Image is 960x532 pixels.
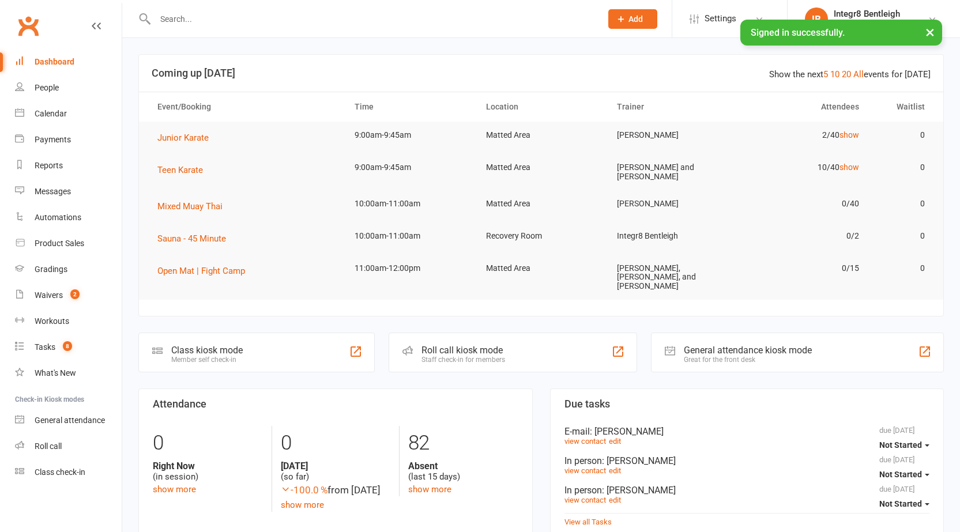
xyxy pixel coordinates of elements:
[157,163,211,177] button: Teen Karate
[879,435,929,455] button: Not Started
[344,92,476,122] th: Time
[153,461,263,471] strong: Right Now
[63,341,72,351] span: 8
[564,398,930,410] h3: Due tasks
[15,101,122,127] a: Calendar
[869,122,935,149] td: 0
[344,154,476,181] td: 9:00am-9:45am
[920,20,940,44] button: ×
[15,127,122,153] a: Payments
[607,190,738,217] td: [PERSON_NAME]
[153,461,263,482] div: (in session)
[157,201,223,212] span: Mixed Muay Thai
[879,440,922,450] span: Not Started
[157,266,245,276] span: Open Mat | Fight Camp
[564,496,606,504] a: view contact
[607,154,738,190] td: [PERSON_NAME] and [PERSON_NAME]
[171,356,243,364] div: Member self check-in
[171,345,243,356] div: Class kiosk mode
[157,233,226,244] span: Sauna - 45 Minute
[14,12,43,40] a: Clubworx
[15,231,122,256] a: Product Sales
[15,49,122,75] a: Dashboard
[421,356,505,364] div: Staff check-in for members
[476,92,607,122] th: Location
[35,265,67,274] div: Gradings
[35,342,55,352] div: Tasks
[408,484,451,495] a: show more
[869,92,935,122] th: Waitlist
[153,484,196,495] a: show more
[157,131,217,145] button: Junior Karate
[15,153,122,179] a: Reports
[564,455,930,466] div: In person
[15,459,122,485] a: Class kiosk mode
[751,27,845,38] span: Signed in successfully.
[15,75,122,101] a: People
[15,360,122,386] a: What's New
[281,461,390,482] div: (so far)
[705,6,736,32] span: Settings
[476,190,607,217] td: Matted Area
[476,154,607,181] td: Matted Area
[869,154,935,181] td: 0
[35,213,81,222] div: Automations
[738,122,869,149] td: 2/40
[157,264,253,278] button: Open Mat | Fight Camp
[152,11,593,27] input: Search...
[602,485,676,496] span: : [PERSON_NAME]
[147,92,344,122] th: Event/Booking
[879,470,922,479] span: Not Started
[157,133,209,143] span: Junior Karate
[823,69,828,80] a: 5
[344,190,476,217] td: 10:00am-11:00am
[564,426,930,437] div: E-mail
[879,464,929,485] button: Not Started
[35,135,71,144] div: Payments
[738,154,869,181] td: 10/40
[476,122,607,149] td: Matted Area
[15,408,122,433] a: General attendance kiosk mode
[842,69,851,80] a: 20
[15,334,122,360] a: Tasks 8
[769,67,931,81] div: Show the next events for [DATE]
[564,437,606,446] a: view contact
[738,190,869,217] td: 0/40
[15,433,122,459] a: Roll call
[879,493,929,514] button: Not Started
[153,398,518,410] h3: Attendance
[15,205,122,231] a: Automations
[839,163,859,172] a: show
[35,187,71,196] div: Messages
[70,289,80,299] span: 2
[879,499,922,508] span: Not Started
[408,426,518,461] div: 82
[157,232,234,246] button: Sauna - 45 Minute
[344,255,476,282] td: 11:00am-12:00pm
[738,255,869,282] td: 0/15
[421,345,505,356] div: Roll call kiosk mode
[628,14,643,24] span: Add
[830,69,839,80] a: 10
[564,466,606,475] a: view contact
[281,461,390,471] strong: [DATE]
[35,109,67,118] div: Calendar
[408,461,518,471] strong: Absent
[564,518,612,526] a: View all Tasks
[15,282,122,308] a: Waivers 2
[869,255,935,282] td: 0
[738,92,869,122] th: Attendees
[869,190,935,217] td: 0
[152,67,931,79] h3: Coming up [DATE]
[35,290,63,300] div: Waivers
[590,426,664,437] span: : [PERSON_NAME]
[684,345,812,356] div: General attendance kiosk mode
[607,122,738,149] td: [PERSON_NAME]
[609,496,621,504] a: edit
[344,122,476,149] td: 9:00am-9:45am
[344,222,476,250] td: 10:00am-11:00am
[157,199,231,213] button: Mixed Muay Thai
[564,485,930,496] div: In person
[805,7,828,31] div: IB
[839,130,859,139] a: show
